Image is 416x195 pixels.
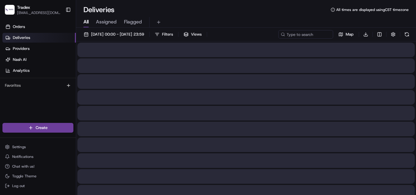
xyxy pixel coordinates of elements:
span: Log out [12,183,25,188]
a: Orders [2,22,76,32]
a: Deliveries [2,33,76,43]
div: Favorites [2,81,73,90]
button: Toggle Theme [2,172,73,180]
button: Views [181,30,204,39]
button: Filters [152,30,176,39]
span: Assigned [96,18,117,26]
span: Orders [13,24,25,30]
a: Nash AI [2,55,76,64]
span: Chat with us! [12,164,34,169]
span: [DATE] 00:00 - [DATE] 23:59 [91,32,144,37]
button: Tradex [17,4,30,10]
span: Filters [162,32,173,37]
button: [EMAIL_ADDRESS][DOMAIN_NAME] [17,10,61,15]
img: Tradex [5,5,15,15]
span: Providers [13,46,30,51]
button: [DATE] 00:00 - [DATE] 23:59 [81,30,147,39]
a: Providers [2,44,76,54]
span: Nash AI [13,57,26,62]
span: All times are displayed using CST timezone [336,7,409,12]
span: Settings [12,145,26,149]
span: Map [346,32,354,37]
span: Flagged [124,18,142,26]
span: Deliveries [13,35,30,40]
button: Chat with us! [2,162,73,171]
button: Settings [2,143,73,151]
span: Views [191,32,202,37]
button: Refresh [403,30,411,39]
button: Notifications [2,152,73,161]
span: Toggle Theme [12,174,37,179]
span: All [83,18,89,26]
span: Notifications [12,154,33,159]
span: Analytics [13,68,30,73]
button: Create [2,123,73,133]
a: Analytics [2,66,76,75]
button: Log out [2,182,73,190]
h1: Deliveries [83,5,115,15]
button: Map [336,30,356,39]
button: TradexTradex[EMAIL_ADDRESS][DOMAIN_NAME] [2,2,63,17]
input: Type to search [278,30,333,39]
span: Create [36,125,48,131]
